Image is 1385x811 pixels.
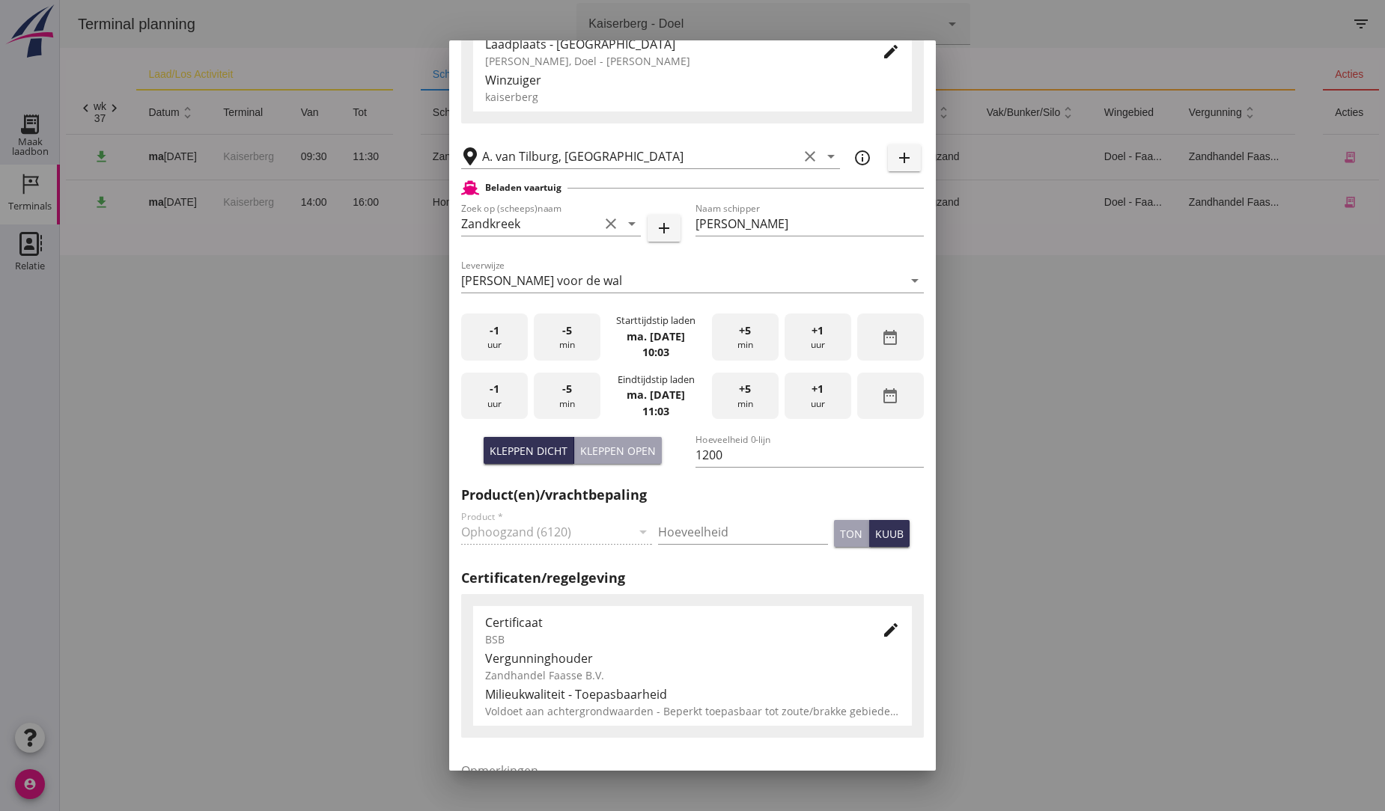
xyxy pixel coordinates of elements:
[822,147,840,165] i: arrow_drop_down
[695,212,924,236] input: Naam schipper
[875,526,904,542] div: kuub
[485,35,858,53] div: Laadplaats - [GEOGRAPHIC_DATA]
[666,180,751,224] td: 530
[618,373,695,387] div: Eindtijdstip laden
[241,196,267,208] span: 14:00
[574,437,662,464] button: Kleppen open
[46,100,62,116] i: chevron_right
[839,106,891,118] span: product
[534,313,600,361] div: min
[485,703,900,719] div: Voldoet aan achtergrondwaarden - Beperkt toepasbaar tot zoute/brakke gebieden (Niveau I)
[827,135,914,180] td: Ophoogzand
[461,313,528,361] div: uur
[701,153,713,162] small: m3
[6,13,147,34] div: Terminal planning
[229,90,281,135] th: van
[601,197,612,207] i: directions_boat
[293,196,319,208] span: 16:00
[627,329,685,343] strong: ma. [DATE]
[76,60,332,90] th: laad/los activiteit
[695,198,707,207] small: m3
[485,631,858,647] div: BSB
[373,106,456,118] span: scheepsnaam
[482,144,798,168] input: Losplaats
[1292,15,1310,33] i: filter_list
[151,180,228,224] td: Kaiserberg
[534,373,600,420] div: min
[751,90,828,135] th: cumulatief
[642,404,669,418] strong: 11:03
[580,443,656,459] div: Kleppen open
[485,53,858,69] div: [PERSON_NAME], Doel - [PERSON_NAME]
[88,150,103,162] strong: ma
[1263,60,1319,90] th: acties
[461,274,622,287] div: [PERSON_NAME] voor de wal
[666,60,1235,90] th: product
[34,195,49,210] i: download
[281,90,333,135] th: tot
[882,43,900,61] i: edit
[88,195,139,210] div: [DATE]
[1117,180,1235,224] td: Zandhandel Faas...
[539,195,626,210] div: Roosendaal
[869,520,910,547] button: kuub
[853,149,871,167] i: info_outline
[1263,90,1319,135] th: acties
[801,147,819,165] i: clear
[1000,105,1016,120] i: unfold_more
[612,152,622,162] i: directions_boat
[881,328,899,346] i: date_range
[373,195,460,210] div: Honte
[485,649,900,667] div: Vergunninghouder
[739,322,751,339] span: +5
[712,373,779,420] div: min
[34,112,46,124] div: 37
[785,373,851,420] div: uur
[906,272,924,290] i: arrow_drop_down
[88,196,103,208] strong: ma
[472,135,527,180] td: new
[490,381,499,397] span: -1
[616,313,695,328] div: Starttijdstip laden
[361,60,638,90] th: schip
[461,485,924,505] h2: Product(en)/vrachtbepaling
[666,135,751,180] td: 1200
[34,149,49,165] i: download
[151,90,228,135] th: terminal
[485,71,900,89] div: Winzuiger
[1283,195,1297,209] i: receipt_long
[881,387,899,405] i: date_range
[34,100,46,112] div: wk
[627,388,685,402] strong: ma. [DATE]
[623,215,641,233] i: arrow_drop_down
[712,313,779,361] div: min
[472,90,527,135] th: status
[18,100,34,116] i: chevron_left
[882,621,900,639] i: edit
[527,90,638,135] th: bestemming
[840,526,862,542] div: ton
[490,443,567,459] div: Kleppen dicht
[1182,105,1198,120] i: unfold_more
[666,90,751,135] th: hoeveelheid
[151,135,228,180] td: Kaiserberg
[927,106,1017,118] span: vak/bunker/silo
[461,212,599,236] input: Zoek op (scheeps)naam
[485,613,858,631] div: Certificaat
[485,181,561,195] h2: Beladen vaartuig
[529,15,624,33] div: Kaiserberg - Doel
[120,105,136,120] i: unfold_more
[490,322,499,339] span: -1
[602,215,620,233] i: clear
[562,381,572,397] span: -5
[485,89,900,105] div: kaiserberg
[1129,106,1198,118] span: vergunning
[485,685,900,703] div: Milieukwaliteit - Toepasbaarheid
[876,105,892,120] i: unfold_more
[1283,150,1297,164] i: receipt_long
[88,149,139,165] div: [DATE]
[539,149,626,165] div: St. Philipsland
[88,106,135,118] span: datum
[439,105,455,120] i: unfold_more
[739,381,751,397] span: +5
